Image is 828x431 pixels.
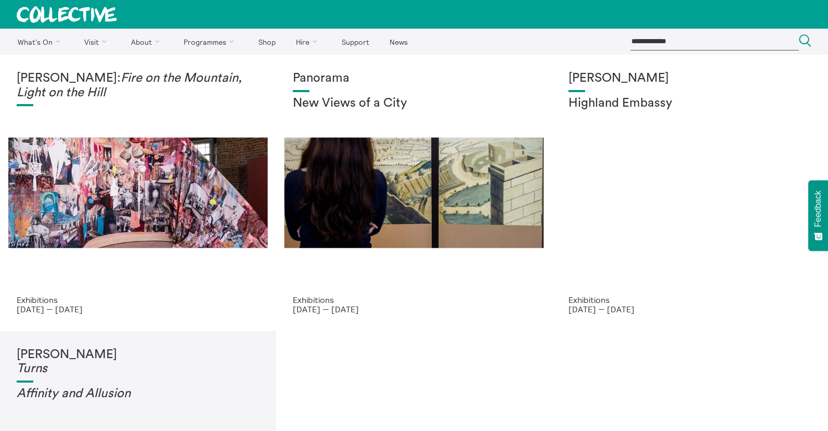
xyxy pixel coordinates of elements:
h2: New Views of a City [293,96,536,111]
a: Hire [287,29,331,55]
a: What's On [8,29,73,55]
h1: Panorama [293,71,536,86]
button: Feedback - Show survey [808,180,828,251]
em: Affinity and Allusi [17,387,117,400]
p: Exhibitions [568,295,811,305]
p: Exhibitions [17,295,260,305]
em: on [117,387,131,400]
a: Programmes [175,29,248,55]
em: Turns [17,362,47,375]
a: Visit [75,29,120,55]
a: Shop [249,29,284,55]
h1: [PERSON_NAME]: [17,71,260,100]
a: Collective Panorama June 2025 small file 8 Panorama New Views of a City Exhibitions [DATE] — [DATE] [276,55,552,331]
h1: [PERSON_NAME] [17,348,260,376]
p: [DATE] — [DATE] [293,305,536,314]
h2: Highland Embassy [568,96,811,111]
a: Support [332,29,378,55]
p: [DATE] — [DATE] [17,305,260,314]
span: Feedback [813,191,823,227]
a: Solar wheels 17 [PERSON_NAME] Highland Embassy Exhibitions [DATE] — [DATE] [552,55,828,331]
em: Fire on the Mountain, Light on the Hill [17,72,242,99]
a: About [122,29,173,55]
a: News [380,29,417,55]
p: Exhibitions [293,295,536,305]
p: [DATE] — [DATE] [568,305,811,314]
h1: [PERSON_NAME] [568,71,811,86]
